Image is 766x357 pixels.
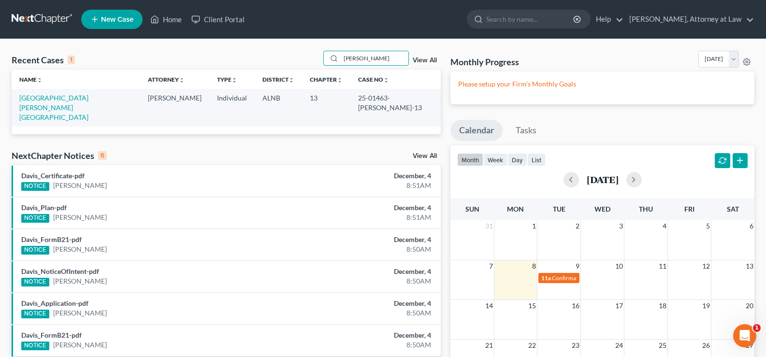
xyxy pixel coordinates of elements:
span: 3 [618,220,624,232]
div: December, 4 [301,235,431,244]
span: 8 [531,260,537,272]
span: 16 [571,300,580,312]
span: 7 [488,260,494,272]
i: unfold_more [231,77,237,83]
span: 9 [575,260,580,272]
span: 15 [527,300,537,312]
div: NOTICE [21,214,49,223]
span: 31 [484,220,494,232]
span: Mon [507,205,524,213]
a: [GEOGRAPHIC_DATA][PERSON_NAME][GEOGRAPHIC_DATA] [19,94,88,121]
a: [PERSON_NAME] [53,276,107,286]
a: Nameunfold_more [19,76,43,83]
i: unfold_more [179,77,185,83]
span: Confirmation Date for [PERSON_NAME] [552,274,654,282]
div: 8:51AM [301,213,431,222]
button: day [507,153,527,166]
span: Thu [639,205,653,213]
div: Recent Cases [12,54,75,66]
div: NOTICE [21,342,49,350]
div: December, 4 [301,171,431,181]
span: 13 [745,260,754,272]
span: 4 [662,220,667,232]
input: Search by name... [486,10,575,28]
div: NOTICE [21,278,49,286]
div: NextChapter Notices [12,150,107,161]
a: Davis_Certificate-pdf [21,171,85,180]
a: Tasks [507,120,545,141]
h2: [DATE] [587,174,619,185]
a: Typeunfold_more [217,76,237,83]
span: 1 [531,220,537,232]
td: ALNB [255,89,302,126]
input: Search by name... [341,51,408,65]
span: 26 [701,340,711,351]
td: Individual [209,89,255,126]
a: [PERSON_NAME], Attorney at Law [624,11,754,28]
span: Fri [684,205,694,213]
a: Case Nounfold_more [358,76,389,83]
span: Sun [465,205,479,213]
span: 17 [614,300,624,312]
span: Tue [553,205,565,213]
a: [PERSON_NAME] [53,340,107,350]
div: NOTICE [21,246,49,255]
div: December, 4 [301,203,431,213]
span: 25 [658,340,667,351]
div: 8:50AM [301,308,431,318]
a: View All [413,57,437,64]
span: New Case [101,16,133,23]
a: Davis_NoticeOfIntent-pdf [21,267,99,275]
span: 10 [614,260,624,272]
a: Chapterunfold_more [310,76,343,83]
a: [PERSON_NAME] [53,244,107,254]
td: 25-01463-[PERSON_NAME]-13 [350,89,441,126]
div: December, 4 [301,299,431,308]
span: 2 [575,220,580,232]
span: 24 [614,340,624,351]
a: Davis_FormB21-pdf [21,331,82,339]
p: Please setup your Firm's Monthly Goals [458,79,747,89]
a: [PERSON_NAME] [53,308,107,318]
span: 18 [658,300,667,312]
a: Districtunfold_more [262,76,294,83]
button: month [457,153,483,166]
h3: Monthly Progress [450,56,519,68]
div: December, 4 [301,330,431,340]
a: Calendar [450,120,503,141]
div: 6 [98,151,107,160]
span: 20 [745,300,754,312]
div: 8:51AM [301,181,431,190]
span: 1 [753,324,761,332]
a: Attorneyunfold_more [148,76,185,83]
div: 8:50AM [301,276,431,286]
i: unfold_more [289,77,294,83]
td: 13 [302,89,350,126]
div: NOTICE [21,310,49,318]
span: 14 [484,300,494,312]
span: Wed [594,205,610,213]
a: [PERSON_NAME] [53,213,107,222]
span: 11a [541,274,551,282]
iframe: Intercom live chat [733,324,756,347]
a: Davis_Application-pdf [21,299,88,307]
i: unfold_more [37,77,43,83]
div: 8:50AM [301,340,431,350]
a: Davis_FormB21-pdf [21,235,82,243]
span: 12 [701,260,711,272]
div: 1 [68,56,75,64]
div: 8:50AM [301,244,431,254]
div: December, 4 [301,267,431,276]
a: Davis_Plan-pdf [21,203,67,212]
i: unfold_more [383,77,389,83]
button: week [483,153,507,166]
span: Sat [727,205,739,213]
span: 23 [571,340,580,351]
span: 5 [705,220,711,232]
a: Home [145,11,187,28]
td: [PERSON_NAME] [140,89,209,126]
button: list [527,153,546,166]
i: unfold_more [337,77,343,83]
a: Help [591,11,623,28]
span: 21 [484,340,494,351]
